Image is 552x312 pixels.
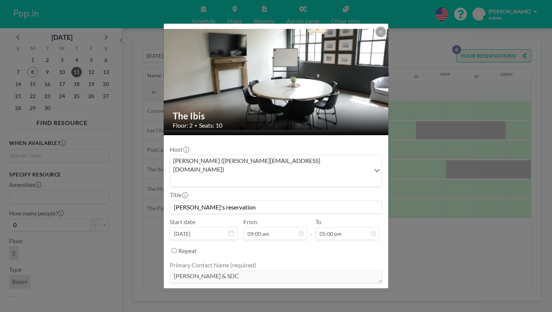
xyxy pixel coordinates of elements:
[170,261,256,269] label: Primary Contact Name (required)
[170,146,189,153] label: Host
[195,123,197,128] span: •
[170,218,195,226] label: Start date
[178,247,197,255] label: Repeat
[199,122,222,129] span: Seats: 10
[170,191,187,199] label: Title
[170,200,382,213] input: (No title)
[164,29,389,130] img: 537.png
[173,110,380,122] h2: The Ibis
[171,175,370,185] input: Search for option
[243,218,257,226] label: From
[310,221,312,237] span: -
[315,218,321,226] label: To
[170,155,382,186] div: Search for option
[173,122,193,129] span: Floor: 2
[172,157,369,173] span: [PERSON_NAME] ([PERSON_NAME][EMAIL_ADDRESS][DOMAIN_NAME])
